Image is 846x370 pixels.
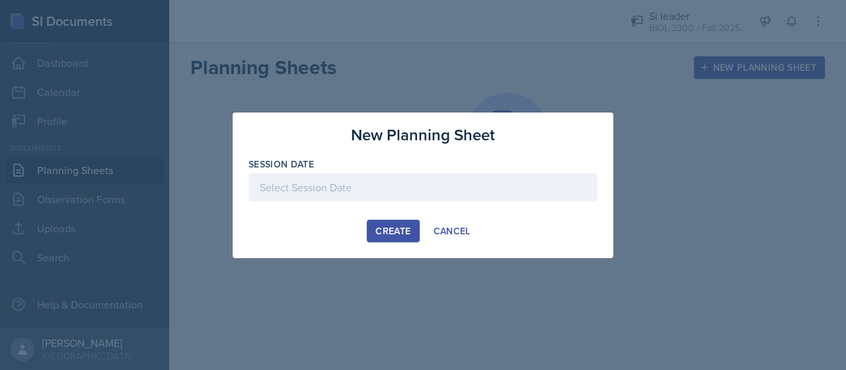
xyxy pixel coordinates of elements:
[249,158,314,171] label: Session Date
[375,226,410,236] div: Create
[425,220,479,242] button: Cancel
[351,123,495,147] h3: New Planning Sheet
[434,226,471,236] div: Cancel
[367,220,419,242] button: Create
